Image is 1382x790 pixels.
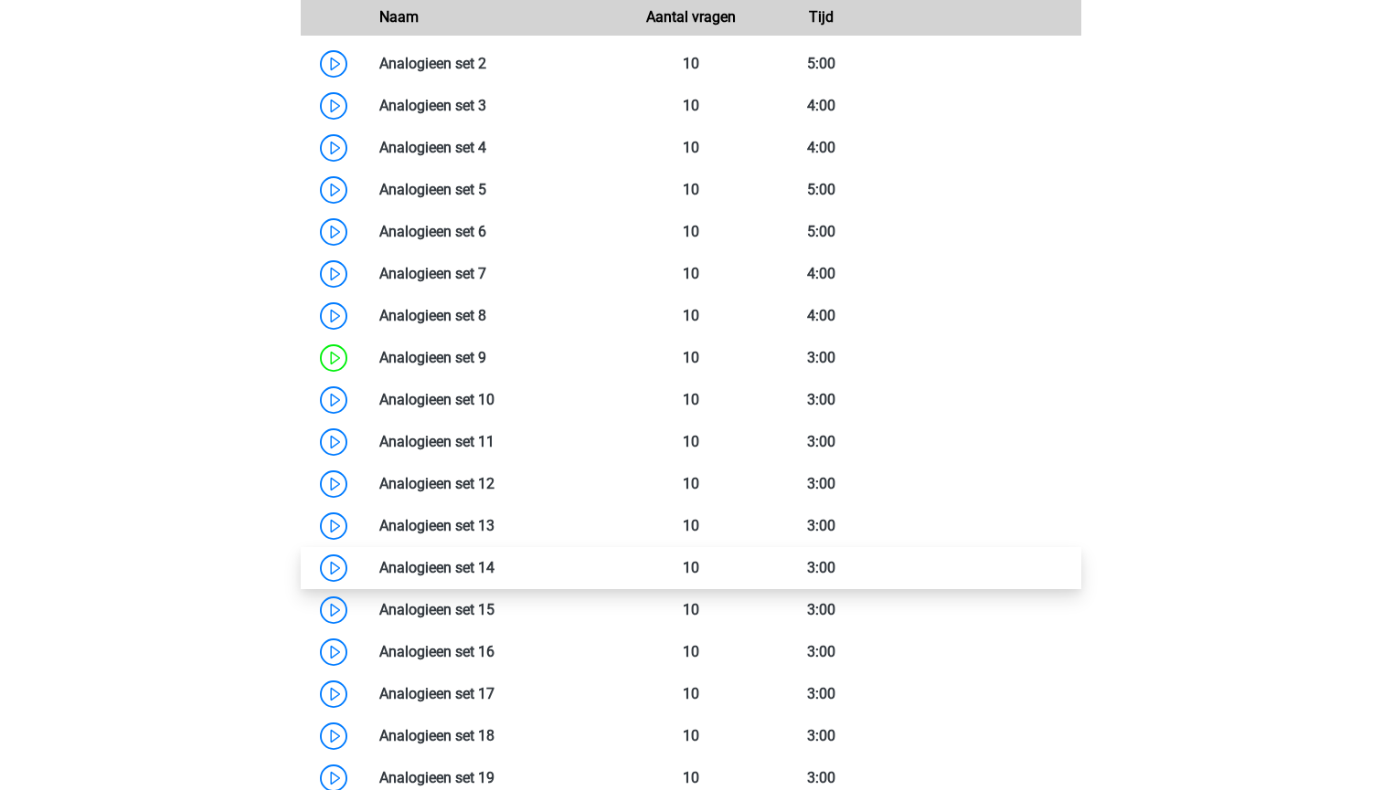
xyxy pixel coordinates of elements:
div: Analogieen set 4 [366,137,626,159]
div: Analogieen set 9 [366,347,626,369]
div: Analogieen set 6 [366,221,626,243]
div: Analogieen set 5 [366,179,626,201]
div: Analogieen set 12 [366,473,626,495]
div: Analogieen set 14 [366,557,626,579]
div: Analogieen set 7 [366,263,626,285]
div: Analogieen set 19 [366,767,626,789]
div: Analogieen set 18 [366,725,626,747]
div: Analogieen set 2 [366,53,626,75]
div: Analogieen set 11 [366,431,626,453]
div: Analogieen set 16 [366,641,626,663]
div: Analogieen set 10 [366,389,626,411]
div: Analogieen set 15 [366,599,626,621]
div: Analogieen set 17 [366,683,626,705]
div: Analogieen set 13 [366,515,626,537]
div: Tijd [756,6,886,28]
div: Naam [366,6,626,28]
div: Analogieen set 8 [366,305,626,327]
div: Aantal vragen [626,6,756,28]
div: Analogieen set 3 [366,95,626,117]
